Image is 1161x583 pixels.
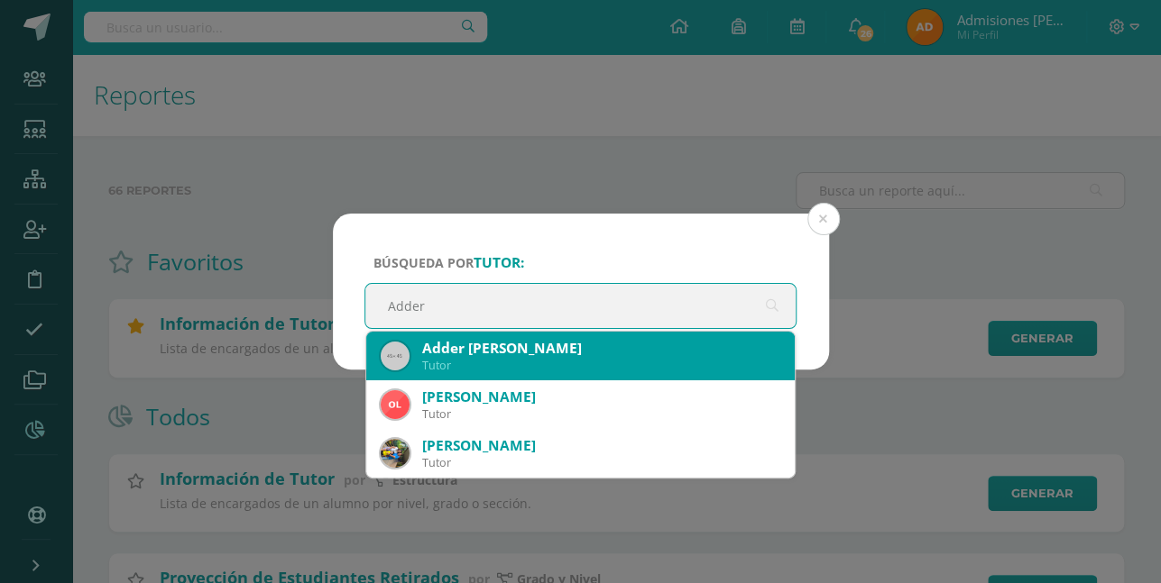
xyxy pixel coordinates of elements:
[422,455,781,470] div: Tutor
[422,387,781,406] div: [PERSON_NAME]
[422,406,781,422] div: Tutor
[381,390,410,419] img: 052e24afed3f8aa9364d4d58a176a9bf.png
[381,342,410,370] img: 45x45
[373,254,524,271] span: Búsqueda por
[422,436,781,455] div: [PERSON_NAME]
[807,203,840,235] button: Close (Esc)
[422,358,781,373] div: Tutor
[474,253,524,272] strong: tutor:
[365,284,797,328] input: ej. Nicholas Alekzander, etc.
[381,439,410,468] img: 98d93d24918e04e1e148ea855535cd41.png
[422,339,781,358] div: Adder [PERSON_NAME]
